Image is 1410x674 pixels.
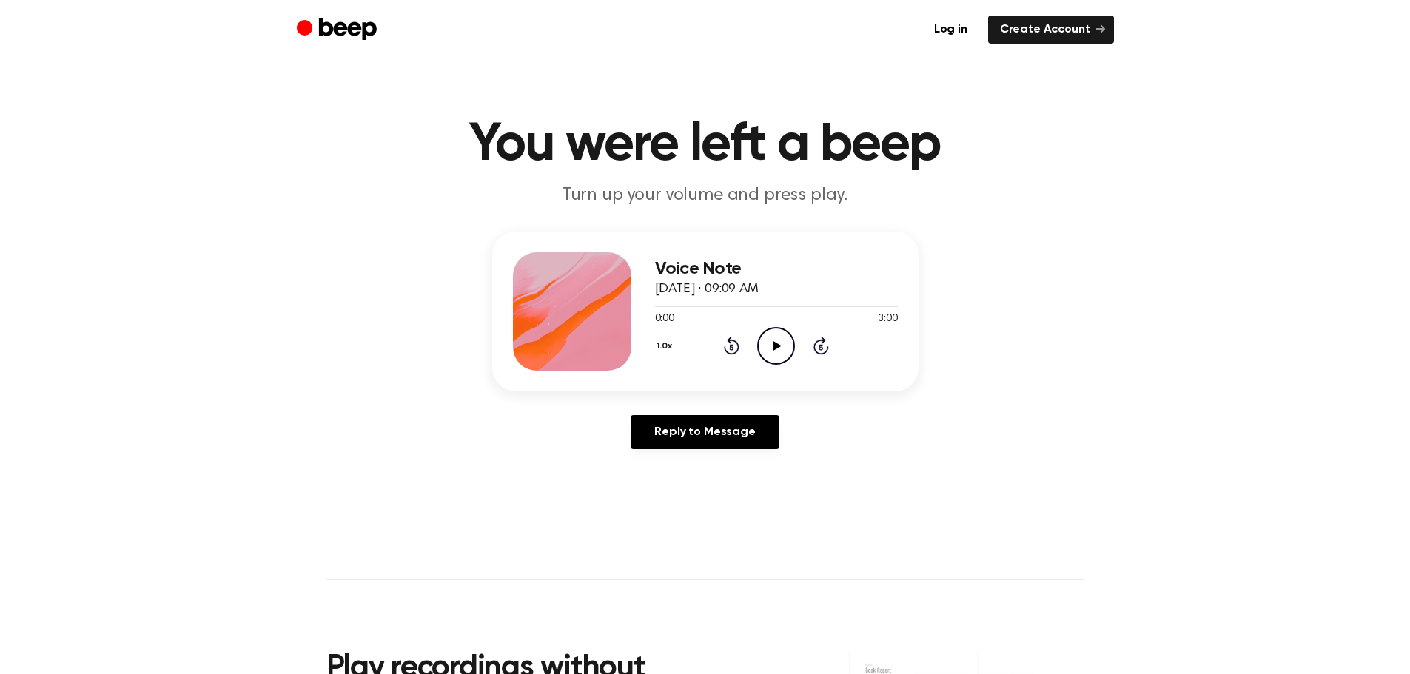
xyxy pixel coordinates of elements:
h1: You were left a beep [326,118,1084,172]
h3: Voice Note [655,259,898,279]
a: Reply to Message [631,415,779,449]
button: 1.0x [655,334,678,359]
p: Turn up your volume and press play. [421,183,990,208]
a: Create Account [988,16,1114,44]
a: Beep [297,16,380,44]
span: 3:00 [878,311,897,327]
a: Log in [922,16,979,44]
span: 0:00 [655,311,674,327]
span: [DATE] · 09:09 AM [655,283,759,296]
